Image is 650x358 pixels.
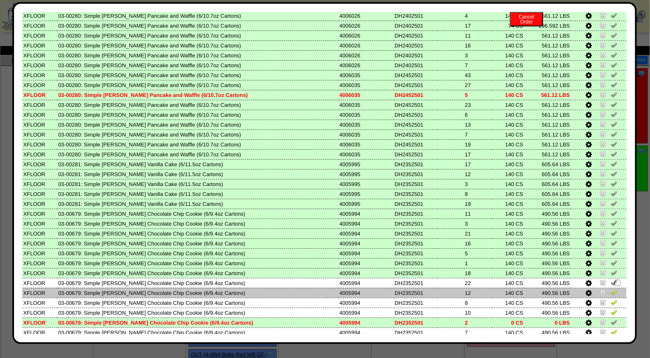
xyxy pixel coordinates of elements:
td: 605.64 LBS [524,189,571,199]
td: 03-00281: Simple [PERSON_NAME] Vanilla Cake (6/11.5oz Cartons) [57,169,339,179]
td: 03-00679: Simple [PERSON_NAME] Chocolate Chip Cookie (6/9.4oz Cartons) [57,209,339,219]
td: 140 CS [492,31,524,40]
td: DH2452501 [394,70,437,80]
img: Un-Verify Pick [611,81,617,88]
td: 03-00280: Simple [PERSON_NAME] Pancake and Waffle (6/10.7oz Cartons) [57,90,339,100]
td: 561.12 LBS [524,50,571,60]
td: 490.56 LBS [524,278,571,288]
td: 490.56 LBS [524,288,571,298]
td: 17 [464,149,492,159]
td: 561.12 LBS [524,149,571,159]
td: XFLOOR [22,159,57,169]
img: Un-Verify Pick [611,259,617,266]
td: 561.12 LBS [524,100,571,110]
td: 03-00280: Simple [PERSON_NAME] Pancake and Waffle (6/10.7oz Cartons) [57,60,339,70]
td: DH2452501 [394,139,437,149]
td: 4006035 [339,130,394,139]
img: Zero Item and Verify [600,121,606,127]
td: 8 [464,189,492,199]
td: 3 [464,219,492,228]
td: DH2452501 [394,110,437,120]
td: 140 CS [492,298,524,308]
td: 5 [464,90,492,100]
td: 140 CS [492,189,524,199]
td: XFLOOR [22,318,57,327]
img: Un-Verify Pick [611,230,617,236]
td: XFLOOR [22,199,57,209]
td: 4006026 [339,21,394,31]
td: 3 [464,50,492,60]
img: Zero Item and Verify [600,259,606,266]
td: 03-00679: Simple [PERSON_NAME] Chocolate Chip Cookie (6/9.4oz Cartons) [57,288,339,298]
img: Un-Verify Pick [611,200,617,207]
td: 4005995 [339,179,394,189]
img: Zero Item and Verify [600,81,606,88]
td: 140 CS [492,120,524,130]
td: 4005994 [339,258,394,268]
td: 03-00280: Simple [PERSON_NAME] Pancake and Waffle (6/10.7oz Cartons) [57,80,339,90]
td: 17 [464,21,492,31]
td: 03-00679: Simple [PERSON_NAME] Chocolate Chip Cookie (6/9.4oz Cartons) [57,278,339,288]
td: 23 [464,100,492,110]
td: 490.56 LBS [524,308,571,318]
img: Zero Item and Verify [600,240,606,246]
td: XFLOOR [22,139,57,149]
td: 605.64 LBS [524,179,571,189]
img: Zero Item and Verify [600,151,606,157]
td: 03-00281: Simple [PERSON_NAME] Vanilla Cake (6/11.5oz Cartons) [57,189,339,199]
td: 03-00679: Simple [PERSON_NAME] Chocolate Chip Cookie (6/9.4oz Cartons) [57,258,339,268]
td: 4005994 [339,268,394,278]
img: Un-Verify Pick [611,160,617,167]
img: Zero Item and Verify [600,200,606,207]
td: 140 CS [492,258,524,268]
td: 12 [464,288,492,298]
td: 490.56 LBS [524,327,571,337]
td: 03-00280: Simple [PERSON_NAME] Pancake and Waffle (6/10.7oz Cartons) [57,100,339,110]
td: XFLOOR [22,258,57,268]
td: XFLOOR [22,248,57,258]
td: XFLOOR [22,90,57,100]
td: 4006026 [339,60,394,70]
img: Zero Item and Verify [600,319,606,325]
td: 4005994 [339,219,394,228]
td: 19 [464,199,492,209]
td: 13 [464,120,492,130]
td: DH2352501 [394,308,437,318]
td: DH2352501 [394,169,437,179]
td: 490.56 LBS [524,258,571,268]
td: 03-00679: Simple [PERSON_NAME] Chocolate Chip Cookie (6/9.4oz Cartons) [57,308,339,318]
td: 140 CS [492,40,524,50]
td: 03-00280: Simple [PERSON_NAME] Pancake and Waffle (6/10.7oz Cartons) [57,139,339,149]
td: 140 CS [492,50,524,60]
td: 03-00679: Simple [PERSON_NAME] Chocolate Chip Cookie (6/9.4oz Cartons) [57,318,339,327]
img: Zero Item and Verify [600,180,606,187]
td: 561.12 LBS [524,70,571,80]
td: 490.56 LBS [524,209,571,219]
td: 140 CS [492,139,524,149]
td: 03-00679: Simple [PERSON_NAME] Chocolate Chip Cookie (6/9.4oz Cartons) [57,298,339,308]
img: Zero Item and Verify [600,61,606,68]
img: Verify Pick [611,299,617,306]
td: XFLOOR [22,327,57,337]
td: 4006035 [339,149,394,159]
td: 140 CS [492,149,524,159]
td: DH2452501 [394,149,437,159]
td: 03-00679: Simple [PERSON_NAME] Chocolate Chip Cookie (6/9.4oz Cartons) [57,248,339,258]
td: 140 CS [492,179,524,189]
td: DH2402501 [394,21,437,31]
td: 22 [464,278,492,288]
td: 561.12 LBS [524,110,571,120]
td: XFLOOR [22,60,57,70]
td: 7 [464,60,492,70]
td: 140 CS [492,80,524,90]
td: 03-00679: Simple [PERSON_NAME] Chocolate Chip Cookie (6/9.4oz Cartons) [57,219,339,228]
td: XFLOOR [22,228,57,238]
td: 561.12 LBS [524,90,571,100]
td: 140 CS [492,130,524,139]
td: XFLOOR [22,219,57,228]
td: 490.56 LBS [524,268,571,278]
td: 561.12 LBS [524,31,571,40]
td: 561.12 LBS [524,40,571,50]
td: 490.56 LBS [524,238,571,248]
td: 605.64 LBS [524,169,571,179]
